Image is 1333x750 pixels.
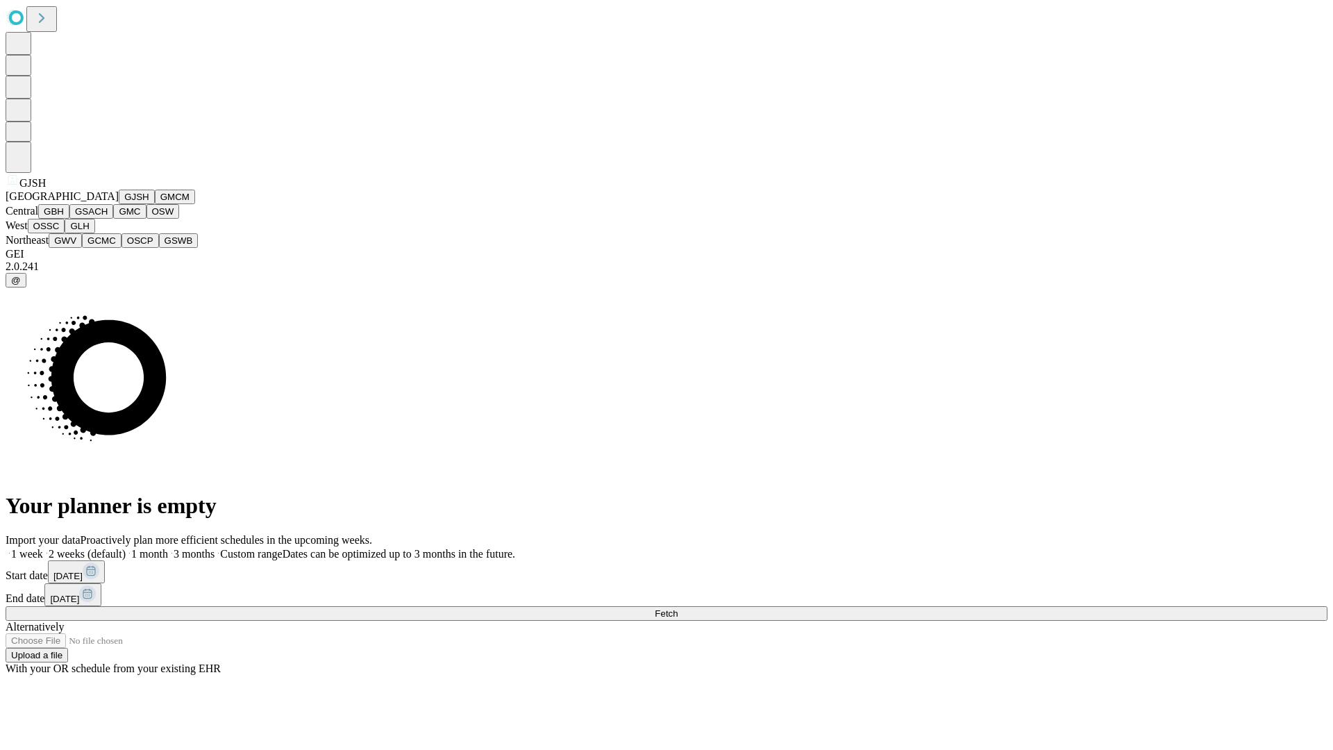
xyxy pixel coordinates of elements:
[6,583,1327,606] div: End date
[6,560,1327,583] div: Start date
[655,608,678,619] span: Fetch
[19,177,46,189] span: GJSH
[6,219,28,231] span: West
[119,190,155,204] button: GJSH
[131,548,168,560] span: 1 month
[146,204,180,219] button: OSW
[69,204,113,219] button: GSACH
[11,548,43,560] span: 1 week
[6,190,119,202] span: [GEOGRAPHIC_DATA]
[155,190,195,204] button: GMCM
[6,648,68,662] button: Upload a file
[44,583,101,606] button: [DATE]
[174,548,215,560] span: 3 months
[159,233,199,248] button: GSWB
[6,234,49,246] span: Northeast
[81,534,372,546] span: Proactively plan more efficient schedules in the upcoming weeks.
[48,560,105,583] button: [DATE]
[50,594,79,604] span: [DATE]
[6,248,1327,260] div: GEI
[6,273,26,287] button: @
[6,205,38,217] span: Central
[6,621,64,633] span: Alternatively
[49,548,126,560] span: 2 weeks (default)
[113,204,146,219] button: GMC
[6,662,221,674] span: With your OR schedule from your existing EHR
[49,233,82,248] button: GWV
[38,204,69,219] button: GBH
[121,233,159,248] button: OSCP
[6,534,81,546] span: Import your data
[220,548,282,560] span: Custom range
[6,606,1327,621] button: Fetch
[283,548,515,560] span: Dates can be optimized up to 3 months in the future.
[53,571,83,581] span: [DATE]
[6,260,1327,273] div: 2.0.241
[28,219,65,233] button: OSSC
[65,219,94,233] button: GLH
[6,493,1327,519] h1: Your planner is empty
[82,233,121,248] button: GCMC
[11,275,21,285] span: @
